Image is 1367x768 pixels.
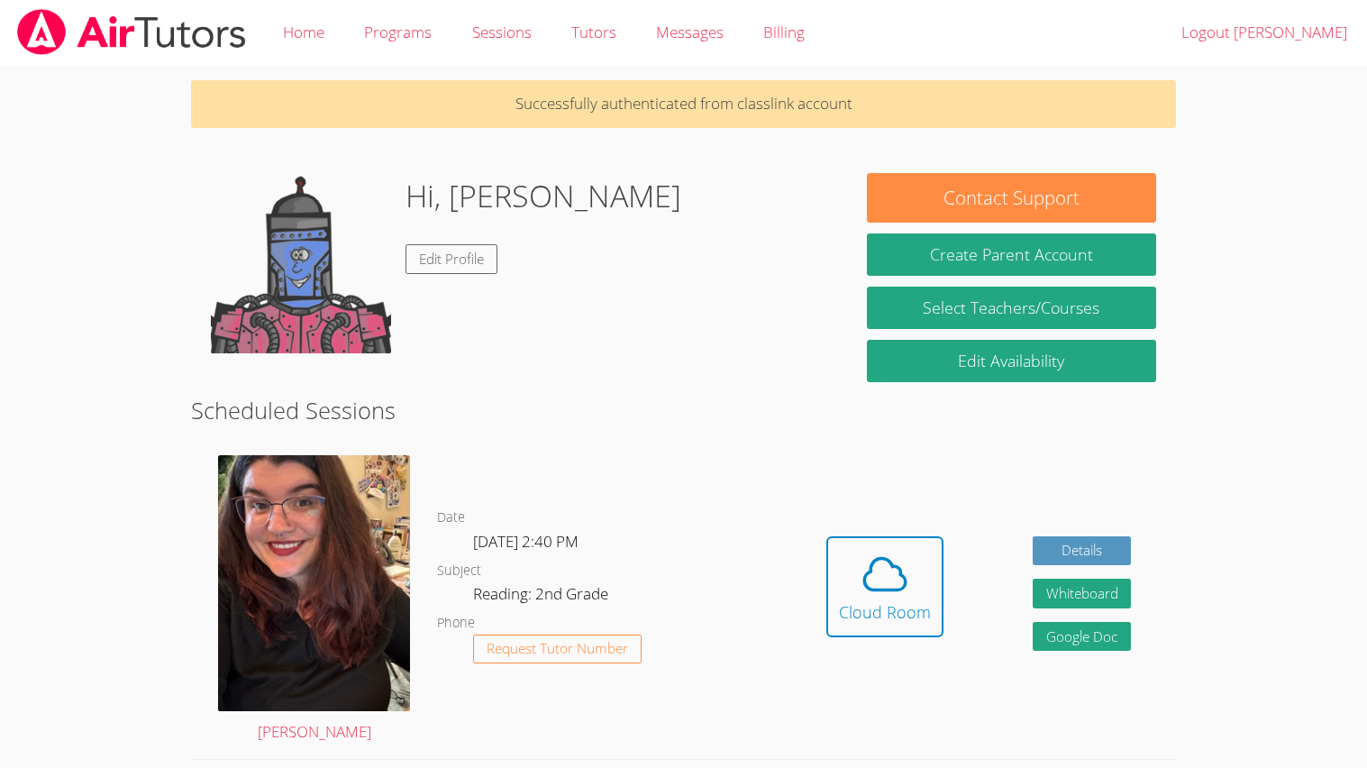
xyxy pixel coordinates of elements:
[473,635,642,664] button: Request Tutor Number
[656,22,724,42] span: Messages
[1033,579,1132,608] button: Whiteboard
[487,642,628,655] span: Request Tutor Number
[867,233,1155,276] button: Create Parent Account
[867,287,1155,329] a: Select Teachers/Courses
[867,173,1155,223] button: Contact Support
[218,455,410,711] img: IMG_7509.jpeg
[1033,536,1132,566] a: Details
[211,173,391,353] img: default.png
[473,581,612,612] dd: Reading: 2nd Grade
[15,9,248,55] img: airtutors_banner-c4298cdbf04f3fff15de1276eac7730deb9818008684d7c2e4769d2f7ddbe033.png
[406,244,497,274] a: Edit Profile
[191,393,1175,427] h2: Scheduled Sessions
[1033,622,1132,652] a: Google Doc
[826,536,943,637] button: Cloud Room
[437,507,465,529] dt: Date
[839,599,931,625] div: Cloud Room
[867,340,1155,382] a: Edit Availability
[437,612,475,635] dt: Phone
[473,531,579,552] span: [DATE] 2:40 PM
[191,80,1175,128] p: Successfully authenticated from classlink account
[218,455,410,745] a: [PERSON_NAME]
[406,173,681,219] h1: Hi, [PERSON_NAME]
[437,560,481,582] dt: Subject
